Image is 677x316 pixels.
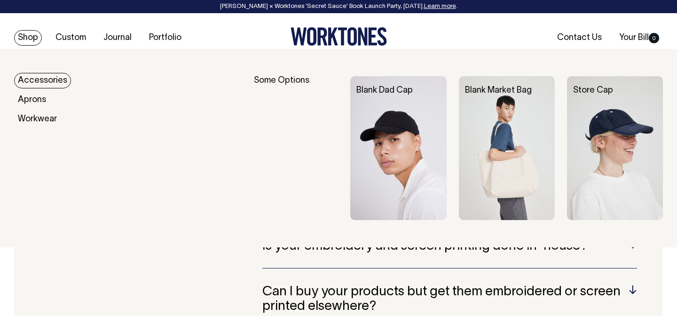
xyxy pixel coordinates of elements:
[424,4,456,9] a: Learn more
[262,285,637,314] h5: Can I buy your products but get them embroidered or screen printed elsewhere?
[100,30,135,46] a: Journal
[254,76,338,220] div: Some Options
[350,76,446,220] img: Blank Dad Cap
[14,73,71,88] a: Accessories
[14,30,42,46] a: Shop
[14,92,50,108] a: Aprons
[573,87,613,95] a: Store Cap
[459,76,555,220] img: Blank Market Bag
[9,3,668,10] div: [PERSON_NAME] × Worktones ‘Secret Sauce’ Book Launch Party, [DATE]. .
[145,30,185,46] a: Portfolio
[567,76,663,220] img: Store Cap
[615,30,663,46] a: Your Bill0
[52,30,90,46] a: Custom
[356,87,413,95] a: Blank Dad Cap
[553,30,606,46] a: Contact Us
[14,111,61,127] a: Workwear
[649,33,659,43] span: 0
[465,87,532,95] a: Blank Market Bag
